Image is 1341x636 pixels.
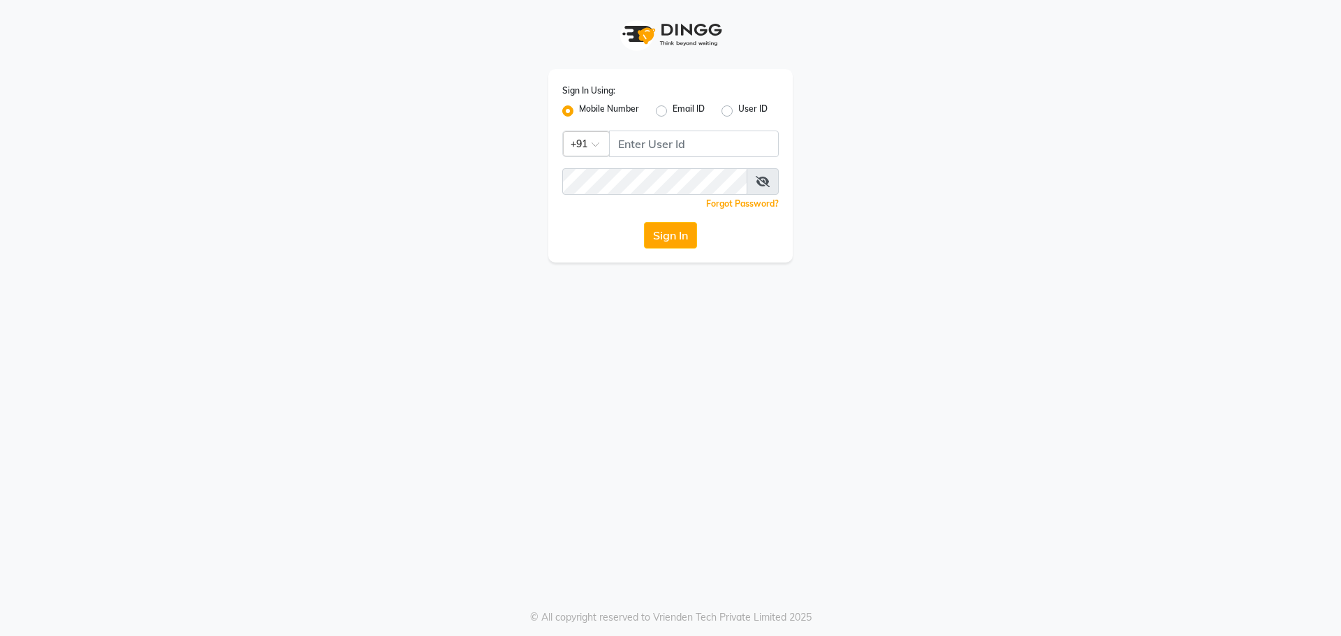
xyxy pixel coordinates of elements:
input: Username [562,168,747,195]
button: Sign In [644,222,697,249]
label: Email ID [673,103,705,119]
img: logo1.svg [615,14,726,55]
label: User ID [738,103,768,119]
input: Username [609,131,779,157]
label: Sign In Using: [562,84,615,97]
a: Forgot Password? [706,198,779,209]
label: Mobile Number [579,103,639,119]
